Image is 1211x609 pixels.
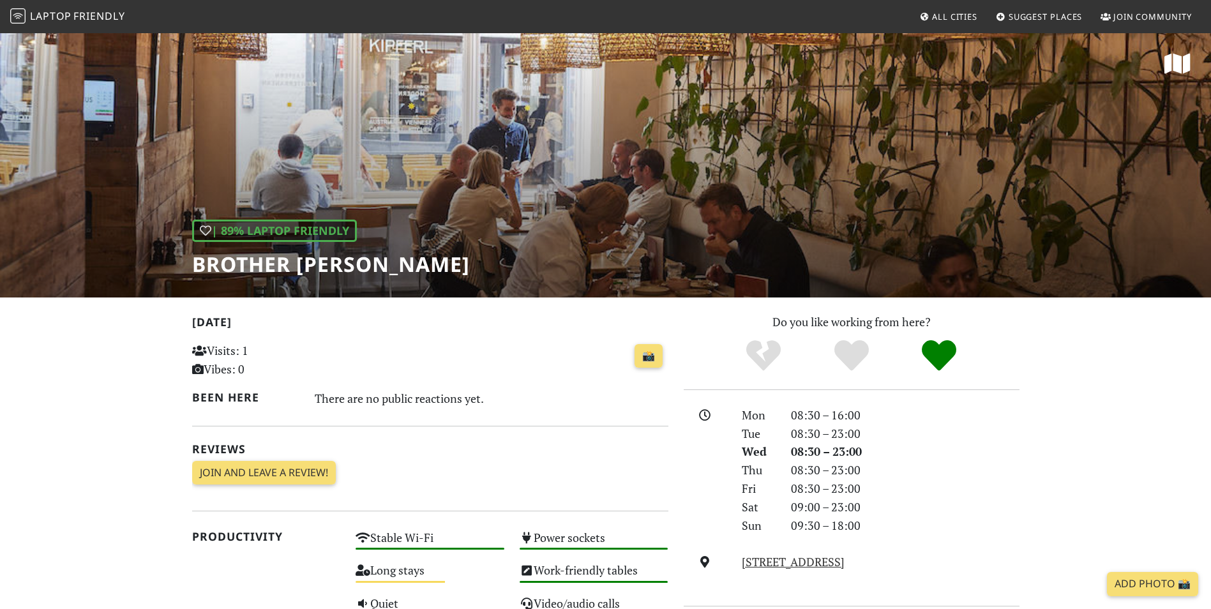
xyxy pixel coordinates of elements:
[742,554,845,569] a: [STREET_ADDRESS]
[783,442,1027,461] div: 08:30 – 23:00
[192,220,357,242] div: | 89% Laptop Friendly
[932,11,977,22] span: All Cities
[192,391,300,404] h2: Been here
[783,406,1027,425] div: 08:30 – 16:00
[348,527,512,560] div: Stable Wi-Fi
[192,252,470,276] h1: Brother [PERSON_NAME]
[192,315,668,334] h2: [DATE]
[783,425,1027,443] div: 08:30 – 23:00
[512,560,676,592] div: Work-friendly tables
[635,344,663,368] a: 📸
[1009,11,1083,22] span: Suggest Places
[348,560,512,592] div: Long stays
[315,388,668,409] div: There are no public reactions yet.
[734,479,783,498] div: Fri
[1113,11,1192,22] span: Join Community
[192,461,336,485] a: Join and leave a review!
[734,442,783,461] div: Wed
[734,461,783,479] div: Thu
[895,338,983,373] div: Definitely!
[192,342,341,379] p: Visits: 1 Vibes: 0
[512,527,676,560] div: Power sockets
[192,442,668,456] h2: Reviews
[10,8,26,24] img: LaptopFriendly
[808,338,896,373] div: Yes
[192,530,341,543] h2: Productivity
[991,5,1088,28] a: Suggest Places
[734,406,783,425] div: Mon
[783,479,1027,498] div: 08:30 – 23:00
[783,498,1027,516] div: 09:00 – 23:00
[1107,572,1198,596] a: Add Photo 📸
[684,313,1019,331] p: Do you like working from here?
[10,6,125,28] a: LaptopFriendly LaptopFriendly
[73,9,124,23] span: Friendly
[783,516,1027,535] div: 09:30 – 18:00
[1095,5,1197,28] a: Join Community
[734,498,783,516] div: Sat
[783,461,1027,479] div: 08:30 – 23:00
[734,425,783,443] div: Tue
[734,516,783,535] div: Sun
[914,5,982,28] a: All Cities
[719,338,808,373] div: No
[30,9,71,23] span: Laptop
